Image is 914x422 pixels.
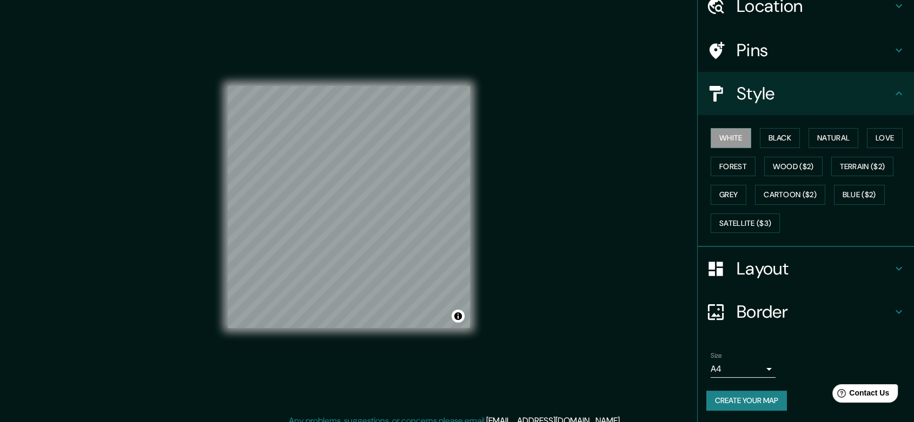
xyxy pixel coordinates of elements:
[831,157,894,177] button: Terrain ($2)
[711,360,776,378] div: A4
[809,128,858,148] button: Natural
[698,72,914,115] div: Style
[867,128,903,148] button: Love
[711,157,756,177] button: Forest
[755,185,825,205] button: Cartoon ($2)
[818,380,902,410] iframe: Help widget launcher
[698,247,914,290] div: Layout
[834,185,885,205] button: Blue ($2)
[737,258,892,279] h4: Layout
[698,29,914,72] div: Pins
[737,83,892,104] h4: Style
[711,213,780,233] button: Satellite ($3)
[452,310,465,323] button: Toggle attribution
[228,86,470,328] canvas: Map
[764,157,823,177] button: Wood ($2)
[711,185,746,205] button: Grey
[737,39,892,61] h4: Pins
[711,128,751,148] button: White
[760,128,800,148] button: Black
[698,290,914,333] div: Border
[706,391,787,411] button: Create your map
[711,351,722,360] label: Size
[737,301,892,323] h4: Border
